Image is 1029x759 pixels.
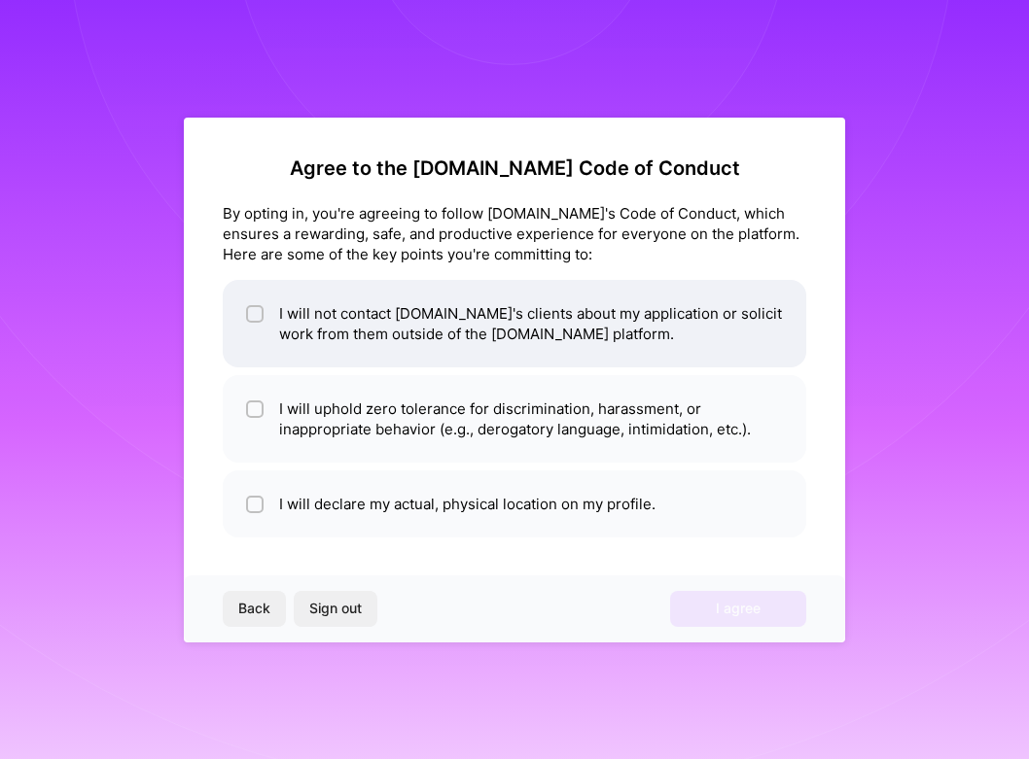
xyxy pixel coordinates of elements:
[294,591,377,626] button: Sign out
[223,470,806,537] li: I will declare my actual, physical location on my profile.
[223,156,806,180] h2: Agree to the [DOMAIN_NAME] Code of Conduct
[223,375,806,463] li: I will uphold zero tolerance for discrimination, harassment, or inappropriate behavior (e.g., der...
[238,599,270,618] span: Back
[309,599,362,618] span: Sign out
[223,591,286,626] button: Back
[223,203,806,264] div: By opting in, you're agreeing to follow [DOMAIN_NAME]'s Code of Conduct, which ensures a rewardin...
[223,280,806,367] li: I will not contact [DOMAIN_NAME]'s clients about my application or solicit work from them outside...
